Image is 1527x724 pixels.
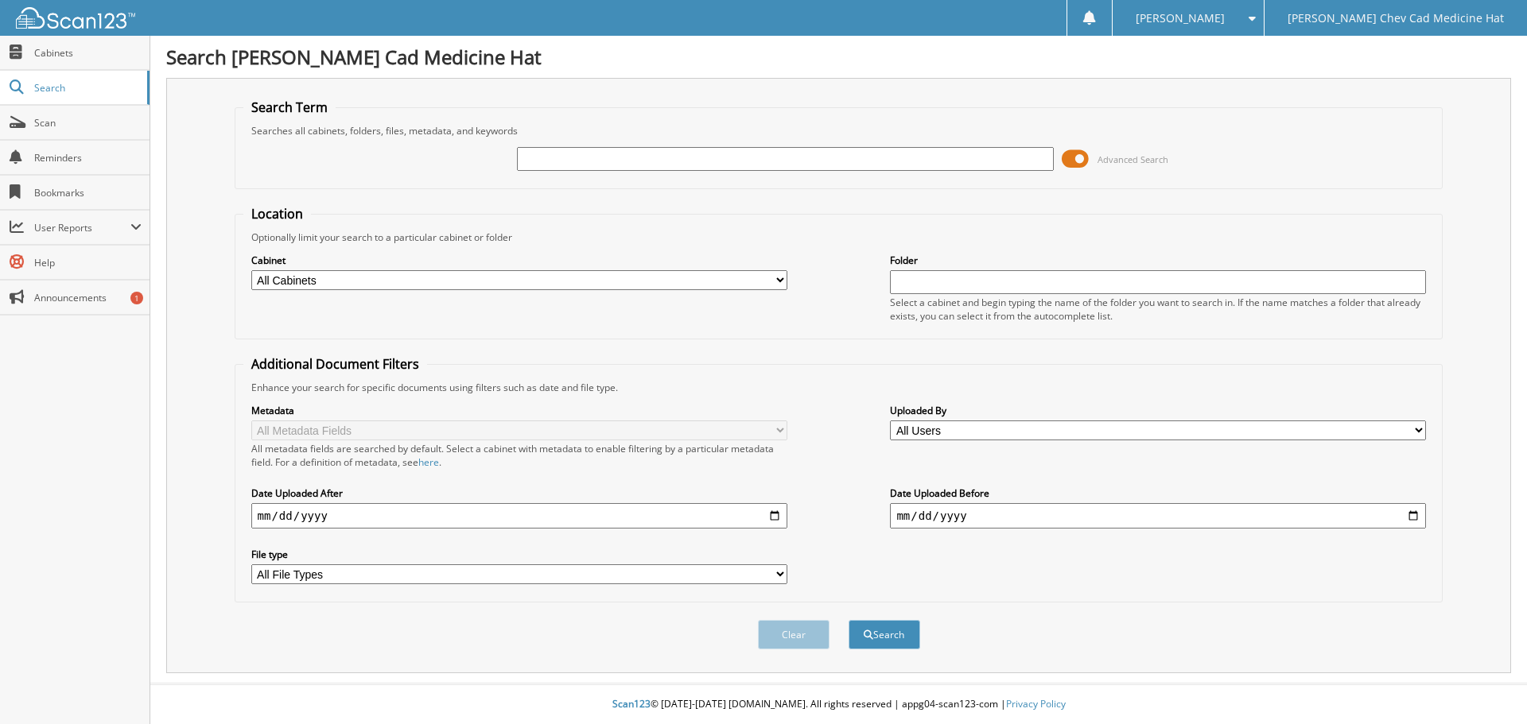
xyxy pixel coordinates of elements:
span: Announcements [34,291,142,304]
span: [PERSON_NAME] Chev Cad Medicine Hat [1288,14,1504,23]
legend: Location [243,205,311,223]
input: end [890,503,1426,528]
span: [PERSON_NAME] [1136,14,1225,23]
label: Uploaded By [890,404,1426,417]
span: Reminders [34,151,142,165]
button: Search [849,620,920,649]
div: Select a cabinet and begin typing the name of the folder you want to search in. If the name match... [890,296,1426,323]
span: Help [34,256,142,269]
span: Advanced Search [1098,153,1168,165]
div: All metadata fields are searched by default. Select a cabinet with metadata to enable filtering b... [251,442,787,469]
label: Date Uploaded After [251,486,787,500]
span: Scan [34,116,142,130]
iframe: Chat Widget [1447,648,1527,724]
img: scan123-logo-white.svg [16,7,135,29]
div: Enhance your search for specific documents using filters such as date and file type. [243,381,1435,394]
span: Scan123 [612,697,651,710]
label: Cabinet [251,254,787,267]
a: here [418,455,439,469]
label: File type [251,548,787,561]
a: Privacy Policy [1006,697,1066,710]
label: Folder [890,254,1426,267]
div: © [DATE]-[DATE] [DOMAIN_NAME]. All rights reserved | appg04-scan123-com | [150,685,1527,724]
legend: Search Term [243,99,336,116]
h1: Search [PERSON_NAME] Cad Medicine Hat [166,44,1511,70]
span: Cabinets [34,46,142,60]
span: Search [34,81,139,95]
span: User Reports [34,221,130,234]
label: Metadata [251,404,787,417]
span: Bookmarks [34,186,142,199]
input: start [251,503,787,528]
legend: Additional Document Filters [243,355,427,373]
div: Optionally limit your search to a particular cabinet or folder [243,230,1435,244]
div: Searches all cabinets, folders, files, metadata, and keywords [243,124,1435,137]
button: Clear [758,620,830,649]
label: Date Uploaded Before [890,486,1426,500]
div: 1 [130,292,143,304]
